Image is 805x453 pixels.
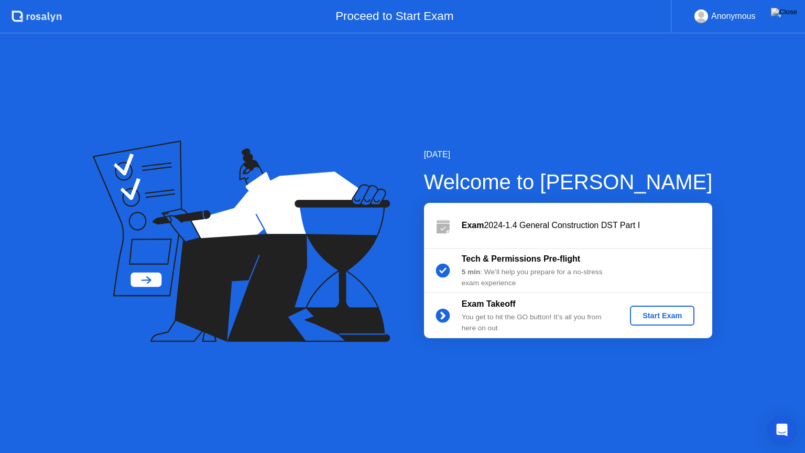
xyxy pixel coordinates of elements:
b: Exam [462,221,484,230]
div: Welcome to [PERSON_NAME] [424,166,713,198]
button: Start Exam [630,306,694,326]
div: Anonymous [711,9,756,23]
div: : We’ll help you prepare for a no-stress exam experience [462,267,613,288]
b: 5 min [462,268,481,276]
div: Start Exam [634,311,690,320]
b: Tech & Permissions Pre-flight [462,254,580,263]
b: Exam Takeoff [462,299,516,308]
div: Open Intercom Messenger [769,417,795,443]
div: You get to hit the GO button! It’s all you from here on out [462,312,613,333]
img: Close [771,8,797,16]
div: 2024-1.4 General Construction DST Part I [462,219,712,232]
div: [DATE] [424,148,713,161]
